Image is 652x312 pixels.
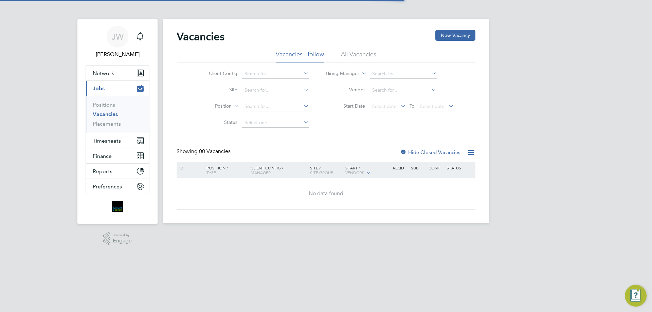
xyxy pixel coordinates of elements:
[93,85,105,92] span: Jobs
[86,50,149,58] span: Joanna Whyms
[242,69,309,79] input: Search for...
[112,201,123,212] img: bromak-logo-retina.png
[198,70,237,76] label: Client Config
[310,170,333,175] span: Site Group
[370,86,437,95] input: Search for...
[400,149,460,155] label: Hide Closed Vacancies
[370,69,437,79] input: Search for...
[206,170,216,175] span: Type
[93,168,112,175] span: Reports
[409,162,427,173] div: Sub
[345,170,364,175] span: Vendors
[177,148,232,155] div: Showing
[178,190,474,197] div: No data found
[93,153,112,159] span: Finance
[86,133,149,148] button: Timesheets
[86,201,149,212] a: Go to home page
[93,102,115,108] a: Positions
[86,66,149,80] button: Network
[86,179,149,194] button: Preferences
[93,111,118,117] a: Vacancies
[242,102,309,111] input: Search for...
[86,81,149,96] button: Jobs
[625,285,647,307] button: Engage Resource Center
[341,50,376,62] li: All Vacancies
[199,148,231,155] span: 00 Vacancies
[178,162,201,173] div: ID
[391,162,409,173] div: Reqd
[372,103,397,109] span: Select date
[86,26,149,58] a: JW[PERSON_NAME]
[113,232,132,238] span: Powered by
[93,137,121,144] span: Timesheets
[93,121,121,127] a: Placements
[427,162,445,173] div: Conf
[435,30,475,41] button: New Vacancy
[276,50,324,62] li: Vacancies I follow
[93,70,114,76] span: Network
[198,87,237,93] label: Site
[445,162,474,173] div: Status
[251,170,271,175] span: Manager
[242,86,309,95] input: Search for...
[249,162,308,178] div: Client Config /
[112,32,124,41] span: JW
[320,70,359,77] label: Hiring Manager
[113,238,132,244] span: Engage
[177,30,224,43] h2: Vacancies
[93,183,122,190] span: Preferences
[326,87,365,93] label: Vendor
[344,162,391,179] div: Start /
[86,96,149,133] div: Jobs
[198,119,237,125] label: Status
[326,103,365,109] label: Start Date
[77,19,158,224] nav: Main navigation
[86,148,149,163] button: Finance
[242,118,309,128] input: Select one
[193,103,232,110] label: Position
[407,102,416,110] span: To
[308,162,344,178] div: Site /
[420,103,445,109] span: Select date
[201,162,249,178] div: Position /
[103,232,132,245] a: Powered byEngage
[86,164,149,179] button: Reports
